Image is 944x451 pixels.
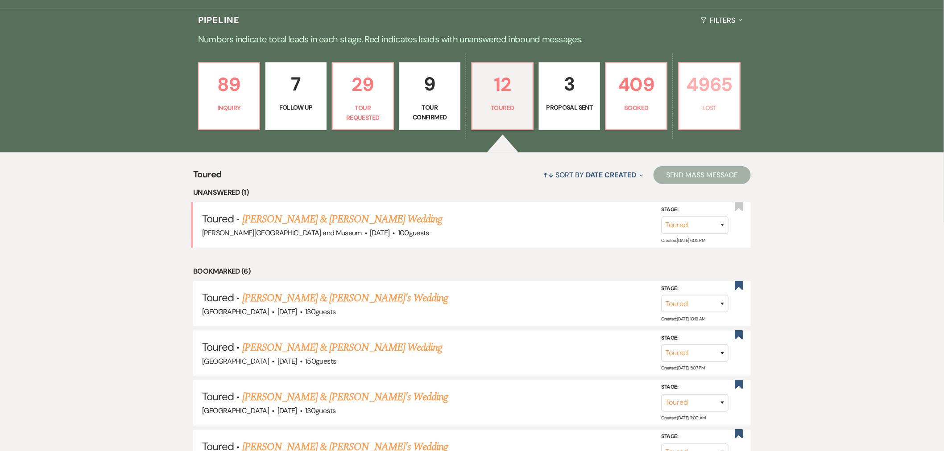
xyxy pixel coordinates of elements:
[662,432,729,442] label: Stage:
[662,237,705,243] span: Created: [DATE] 6:02 PM
[265,62,327,130] a: 7Follow Up
[242,340,442,356] a: [PERSON_NAME] & [PERSON_NAME] Wedding
[399,62,460,130] a: 9Tour Confirmed
[338,70,388,99] p: 29
[654,166,751,184] button: Send Mass Message
[697,8,746,32] button: Filters
[662,383,729,393] label: Stage:
[202,389,234,403] span: Toured
[685,103,734,113] p: Lost
[198,14,240,26] h3: Pipeline
[151,32,793,46] p: Numbers indicate total leads in each stage. Red indicates leads with unanswered inbound messages.
[198,62,260,130] a: 89Inquiry
[242,211,442,227] a: [PERSON_NAME] & [PERSON_NAME] Wedding
[605,62,667,130] a: 409Booked
[679,62,741,130] a: 4965Lost
[305,307,335,316] span: 130 guests
[405,69,455,99] p: 9
[202,357,269,366] span: [GEOGRAPHIC_DATA]
[332,62,394,130] a: 29Tour Requested
[539,62,600,130] a: 3Proposal Sent
[540,163,647,187] button: Sort By Date Created
[277,406,297,415] span: [DATE]
[370,228,389,238] span: [DATE]
[193,266,751,277] li: Bookmarked (6)
[202,291,234,304] span: Toured
[662,205,729,215] label: Stage:
[271,102,321,112] p: Follow Up
[545,102,594,112] p: Proposal Sent
[305,357,336,366] span: 150 guests
[405,102,455,123] p: Tour Confirmed
[202,212,234,225] span: Toured
[202,307,269,316] span: [GEOGRAPHIC_DATA]
[338,103,388,123] p: Tour Requested
[277,307,297,316] span: [DATE]
[202,228,362,238] span: [PERSON_NAME][GEOGRAPHIC_DATA] and Museum
[202,340,234,354] span: Toured
[478,103,527,113] p: Toured
[242,290,448,306] a: [PERSON_NAME] & [PERSON_NAME]'s Wedding
[545,69,594,99] p: 3
[202,406,269,415] span: [GEOGRAPHIC_DATA]
[586,170,636,180] span: Date Created
[662,415,706,421] span: Created: [DATE] 11:00 AM
[612,70,661,99] p: 409
[204,70,254,99] p: 89
[204,103,254,113] p: Inquiry
[271,69,321,99] p: 7
[662,284,729,294] label: Stage:
[305,406,335,415] span: 130 guests
[472,62,534,130] a: 12Toured
[662,333,729,343] label: Stage:
[193,168,221,187] span: Toured
[662,316,705,322] span: Created: [DATE] 10:19 AM
[277,357,297,366] span: [DATE]
[662,365,705,371] span: Created: [DATE] 5:07 PM
[685,70,734,99] p: 4965
[193,187,751,198] li: Unanswered (1)
[612,103,661,113] p: Booked
[398,228,429,238] span: 100 guests
[543,170,554,180] span: ↑↓
[242,389,448,405] a: [PERSON_NAME] & [PERSON_NAME]'s Wedding
[478,70,527,99] p: 12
